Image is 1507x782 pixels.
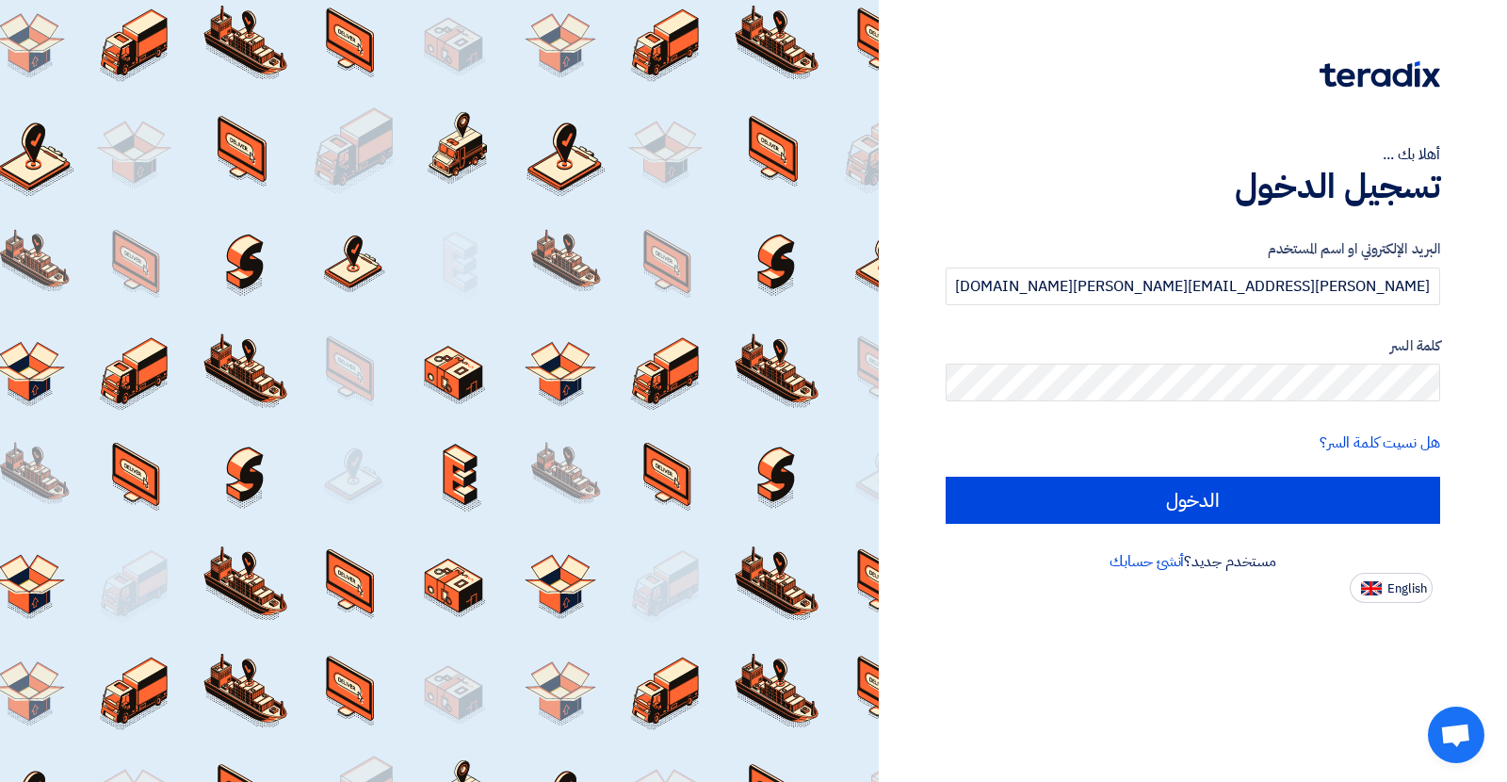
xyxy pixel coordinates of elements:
button: English [1350,573,1433,603]
span: English [1387,582,1427,595]
div: مستخدم جديد؟ [946,550,1440,573]
label: البريد الإلكتروني او اسم المستخدم [946,238,1440,260]
div: أهلا بك ... [946,143,1440,166]
a: أنشئ حسابك [1110,550,1184,573]
img: Teradix logo [1320,61,1440,88]
label: كلمة السر [946,335,1440,357]
div: Open chat [1428,707,1484,763]
a: هل نسيت كلمة السر؟ [1320,432,1440,454]
input: الدخول [946,477,1440,524]
h1: تسجيل الدخول [946,166,1440,207]
img: en-US.png [1361,581,1382,595]
input: أدخل بريد العمل الإلكتروني او اسم المستخدم الخاص بك ... [946,268,1440,305]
